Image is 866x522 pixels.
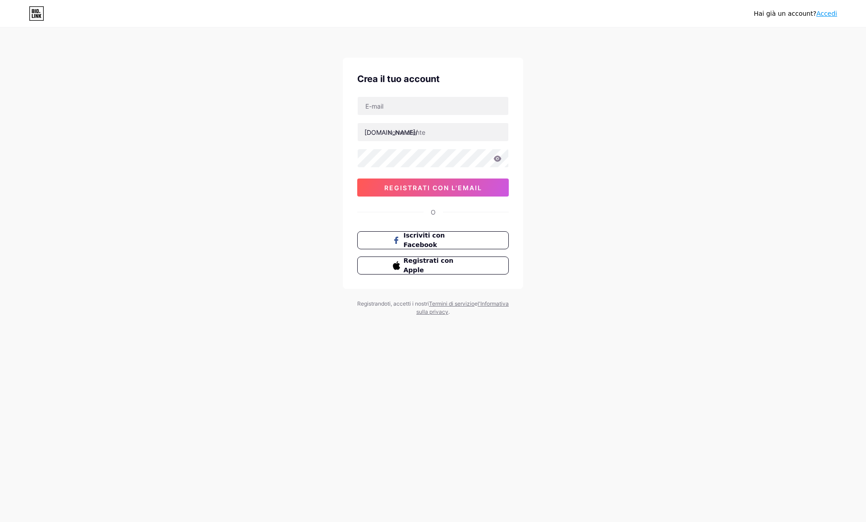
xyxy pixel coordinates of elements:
font: Registrandoti, accetti i nostri [357,300,429,307]
a: Termini di servizio [429,300,474,307]
button: registrati con l'email [357,179,509,197]
font: e [474,300,478,307]
font: [DOMAIN_NAME]/ [364,128,418,136]
font: registrati con l'email [384,184,482,192]
font: . [448,308,450,315]
button: Registrati con Apple [357,256,509,275]
font: Iscriviti con Facebook [404,232,445,248]
a: Accedi [816,10,837,17]
button: Iscriviti con Facebook [357,231,509,249]
font: Hai già un account? [754,10,816,17]
input: E-mail [358,97,508,115]
font: Crea il tuo account [357,73,440,84]
font: Registrati con Apple [404,257,454,274]
font: O [431,208,436,216]
input: nome utente [358,123,508,141]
